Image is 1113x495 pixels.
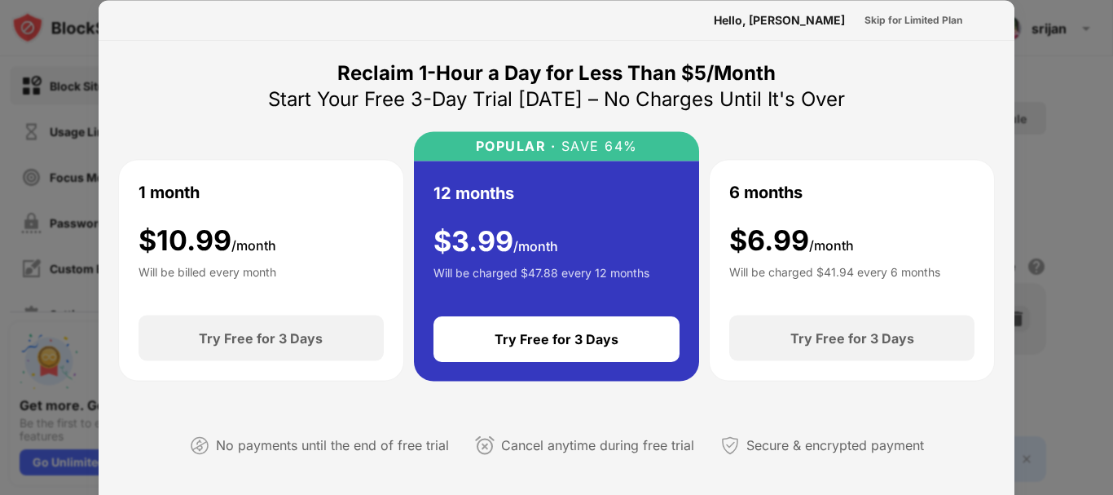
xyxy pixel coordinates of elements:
img: not-paying [190,435,209,455]
img: secured-payment [720,435,740,455]
div: Try Free for 3 Days [790,330,914,347]
div: Secure & encrypted payment [746,434,924,457]
div: Reclaim 1-Hour a Day for Less Than $5/Month [337,60,776,86]
div: SAVE 64% [556,138,638,153]
div: Try Free for 3 Days [495,331,618,347]
div: $ 6.99 [729,223,854,257]
span: /month [231,236,276,253]
img: cancel-anytime [475,435,495,455]
div: Hello, [PERSON_NAME] [714,13,845,26]
div: No payments until the end of free trial [216,434,449,457]
div: Will be charged $41.94 every 6 months [729,263,940,296]
div: Cancel anytime during free trial [501,434,694,457]
span: /month [513,237,558,254]
div: Will be charged $47.88 every 12 months [433,264,649,297]
div: $ 3.99 [433,224,558,258]
div: POPULAR · [476,138,556,153]
div: Skip for Limited Plan [864,11,962,28]
div: Try Free for 3 Days [199,330,323,347]
div: 6 months [729,179,803,204]
div: Will be billed every month [139,263,276,296]
div: Start Your Free 3-Day Trial [DATE] – No Charges Until It's Over [268,86,845,112]
span: /month [809,236,854,253]
div: 12 months [433,180,514,205]
div: 1 month [139,179,200,204]
div: $ 10.99 [139,223,276,257]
